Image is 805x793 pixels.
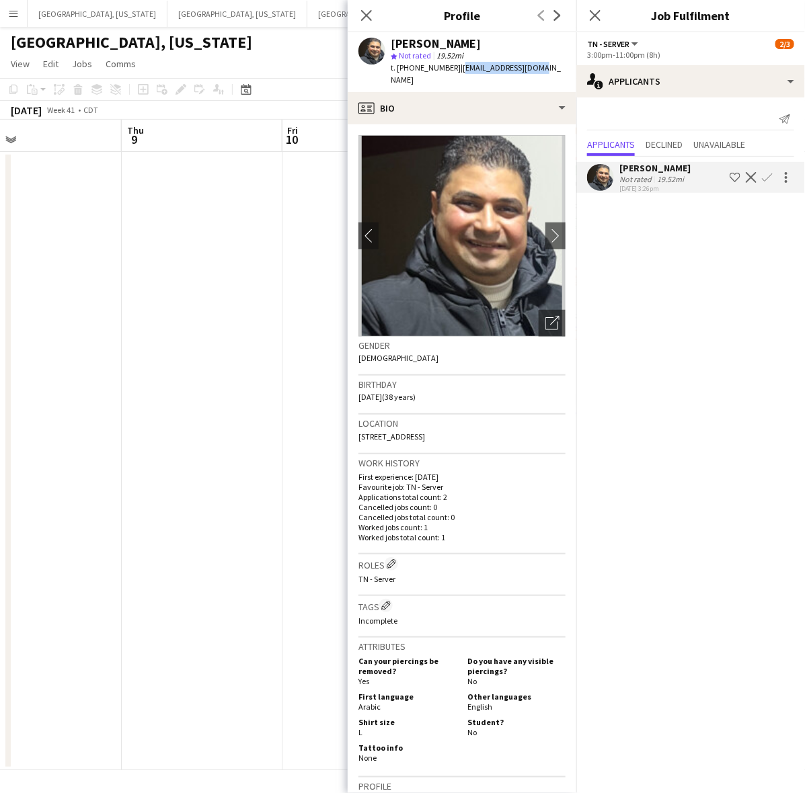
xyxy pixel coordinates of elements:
[358,574,395,584] span: TN - Server
[399,50,431,60] span: Not rated
[358,656,457,676] h5: Can your piercings be removed?
[467,676,477,686] span: No
[539,310,566,337] div: Open photos pop-in
[576,7,805,24] h3: Job Fulfilment
[587,39,629,49] span: TN - Server
[358,640,566,653] h3: Attributes
[358,753,377,763] span: None
[358,743,457,753] h5: Tattoo info
[67,55,98,73] a: Jobs
[646,140,683,149] span: Declined
[576,65,805,97] div: Applicants
[358,676,369,686] span: Yes
[358,780,566,792] h3: Profile
[38,55,64,73] a: Edit
[775,39,794,49] span: 2/3
[467,717,566,727] h5: Student?
[587,140,635,149] span: Applicants
[106,58,136,70] span: Comms
[619,162,691,174] div: [PERSON_NAME]
[127,124,144,136] span: Thu
[619,174,654,184] div: Not rated
[467,656,566,676] h5: Do you have any visible piercings?
[28,1,167,27] button: [GEOGRAPHIC_DATA], [US_STATE]
[467,702,492,712] span: English
[358,135,566,337] img: Crew avatar or photo
[358,616,566,626] p: Incomplete
[307,1,447,27] button: [GEOGRAPHIC_DATA], [US_STATE]
[467,727,477,737] span: No
[358,457,566,469] h3: Work history
[44,105,78,115] span: Week 41
[434,50,466,60] span: 19.52mi
[587,39,640,49] button: TN - Server
[358,522,566,532] p: Worked jobs count: 1
[391,38,481,50] div: [PERSON_NAME]
[358,502,566,512] p: Cancelled jobs count: 0
[11,58,30,70] span: View
[11,32,252,52] h1: [GEOGRAPHIC_DATA], [US_STATE]
[43,58,59,70] span: Edit
[348,92,576,124] div: Bio
[358,378,566,390] h3: Birthday
[167,1,307,27] button: [GEOGRAPHIC_DATA], [US_STATE]
[358,353,438,363] span: [DEMOGRAPHIC_DATA]
[693,140,745,149] span: Unavailable
[358,717,457,727] h5: Shirt size
[358,417,566,429] h3: Location
[358,339,566,351] h3: Gender
[11,103,42,117] div: [DATE]
[100,55,141,73] a: Comms
[358,492,566,502] p: Applications total count: 2
[125,132,144,147] span: 9
[358,392,416,402] span: [DATE] (38 years)
[358,472,566,482] p: First experience: [DATE]
[288,124,299,136] span: Fri
[358,727,362,737] span: L
[467,692,566,702] h5: Other languages
[358,431,425,442] span: [STREET_ADDRESS]
[286,132,299,147] span: 10
[358,512,566,522] p: Cancelled jobs total count: 0
[587,50,794,60] div: 3:00pm-11:00pm (8h)
[619,184,691,193] div: [DATE] 3:26pm
[5,55,35,73] a: View
[358,702,381,712] span: Arabic
[358,557,566,571] h3: Roles
[72,58,92,70] span: Jobs
[391,62,461,73] span: t. [PHONE_NUMBER]
[654,174,687,184] div: 19.52mi
[348,7,576,24] h3: Profile
[358,482,566,492] p: Favourite job: TN - Server
[358,599,566,613] h3: Tags
[358,532,566,542] p: Worked jobs total count: 1
[358,692,457,702] h5: First language
[391,62,561,85] span: | [EMAIL_ADDRESS][DOMAIN_NAME]
[83,105,98,115] div: CDT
